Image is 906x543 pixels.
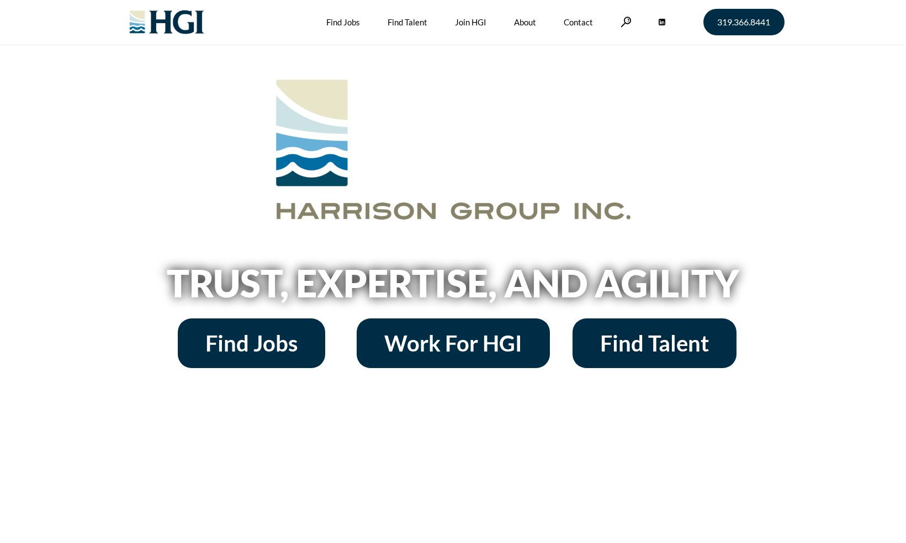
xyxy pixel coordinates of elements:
[703,9,785,35] a: 319.366.8441
[573,318,737,368] a: Find Talent
[178,318,325,368] a: Find Jobs
[205,332,298,354] span: Find Jobs
[384,332,522,354] span: Work For HGI
[717,18,770,26] span: 319.366.8441
[139,264,768,302] h2: Trust, Expertise, and Agility
[621,17,632,27] a: Search
[357,318,550,368] a: Work For HGI
[600,332,709,354] span: Find Talent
